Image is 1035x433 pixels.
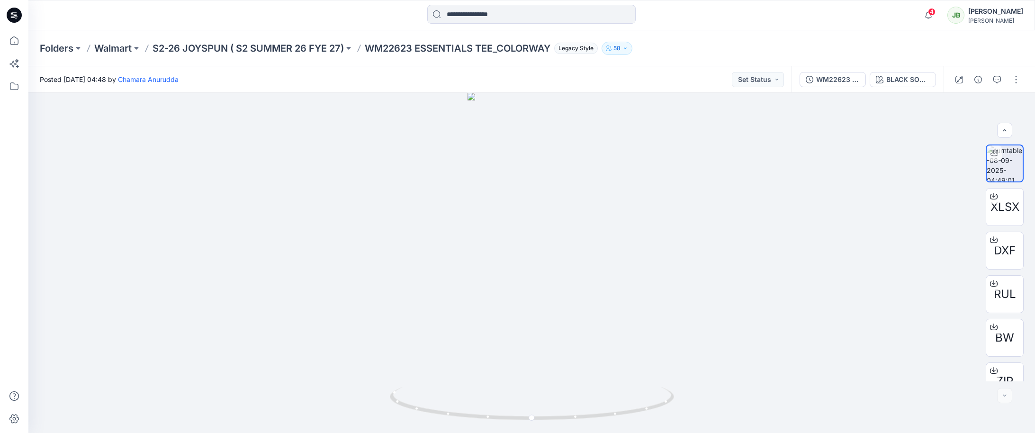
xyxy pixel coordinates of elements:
button: 58 [602,42,632,55]
div: JB [947,7,964,24]
span: Legacy Style [554,43,598,54]
div: [PERSON_NAME] [968,17,1023,24]
span: RUL [994,286,1016,303]
button: Legacy Style [550,42,598,55]
span: 4 [928,8,936,16]
p: 58 [613,43,621,54]
button: WM22623 ESSENTIALS TEE_COLORWAY [800,72,866,87]
span: BW [995,329,1014,346]
button: BLACK SOOT 210131 [870,72,936,87]
a: Walmart [94,42,132,55]
a: Folders [40,42,73,55]
span: ZIP [996,373,1013,390]
a: S2-26 JOYSPUN ( S2 SUMMER 26 FYE 27) [153,42,344,55]
img: turntable-08-09-2025-04:49:01 [987,145,1023,181]
span: Posted [DATE] 04:48 by [40,74,179,84]
div: WM22623 ESSENTIALS TEE_COLORWAY [816,74,860,85]
span: DXF [994,242,1016,259]
div: [PERSON_NAME] [968,6,1023,17]
p: WM22623 ESSENTIALS TEE_COLORWAY [365,42,550,55]
button: Details [971,72,986,87]
a: Chamara Anurudda [118,75,179,83]
div: BLACK SOOT 210131 [886,74,930,85]
span: XLSX [990,198,1019,216]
